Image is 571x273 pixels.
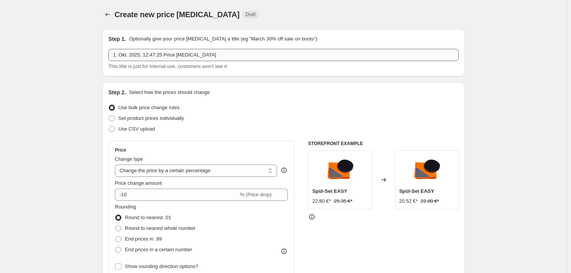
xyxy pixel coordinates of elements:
span: End prices in .99 [125,236,162,242]
img: Sp-l-Set-EASY_80x.jpg [325,155,355,185]
span: End prices in a certain number [125,247,192,252]
h2: Step 2. [108,89,126,96]
span: Spül-Set EASY [399,188,434,194]
span: Show rounding direction options? [125,263,198,269]
p: Optionally give your price [MEDICAL_DATA] a title (eg "March 30% off sale on boots") [129,35,317,43]
span: Set product prices individually [118,115,184,121]
span: This title is just for internal use, customers won't see it [108,63,227,69]
h3: Price [115,147,126,153]
div: help [280,166,288,174]
button: Price change jobs [102,9,113,20]
span: Change type [115,156,143,162]
span: Price change amount [115,180,162,186]
span: Spül-Set EASY [312,188,347,194]
span: Create new price [MEDICAL_DATA] [115,10,240,19]
h6: STOREFRONT EXAMPLE [308,141,459,147]
span: % (Price drop) [240,192,271,197]
span: Use CSV upload [118,126,155,132]
div: 20.52 €* [399,197,418,205]
span: Rounding [115,204,136,210]
span: Draft [246,11,256,18]
div: 22.80 €* [312,197,331,205]
p: Select how the prices should change [129,89,210,96]
span: Use bulk price change rules [118,105,179,110]
strike: 22.80 €* [421,197,439,205]
input: -15 [115,189,238,201]
span: Round to nearest .01 [125,215,171,220]
img: Sp-l-Set-EASY_80x.jpg [411,155,442,185]
strike: 25.35 €* [334,197,352,205]
span: Round to nearest whole number [125,225,195,231]
input: 30% off holiday sale [108,49,459,61]
h2: Step 1. [108,35,126,43]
